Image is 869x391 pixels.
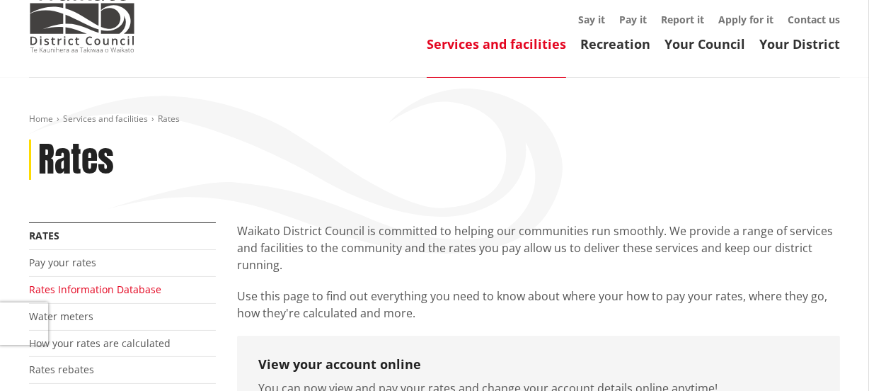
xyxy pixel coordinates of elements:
[718,13,773,26] a: Apply for it
[788,13,840,26] a: Contact us
[29,310,93,323] a: Water meters
[29,283,161,296] a: Rates Information Database
[237,222,840,273] p: Waikato District Council is committed to helping our communities run smoothly. We provide a range...
[29,113,53,125] a: Home
[29,363,94,376] a: Rates rebates
[664,35,745,52] a: Your Council
[38,140,114,181] h1: Rates
[580,35,650,52] a: Recreation
[578,13,605,26] a: Say it
[63,113,148,125] a: Services and facilities
[759,35,840,52] a: Your District
[158,113,180,125] span: Rates
[258,357,819,373] h3: View your account online
[29,256,96,269] a: Pay your rates
[29,229,59,242] a: Rates
[29,113,840,125] nav: breadcrumb
[619,13,647,26] a: Pay it
[661,13,704,26] a: Report it
[29,336,171,350] a: How your rates are calculated
[427,35,566,52] a: Services and facilities
[237,288,840,322] p: Use this page to find out everything you need to know about where your how to pay your rates, whe...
